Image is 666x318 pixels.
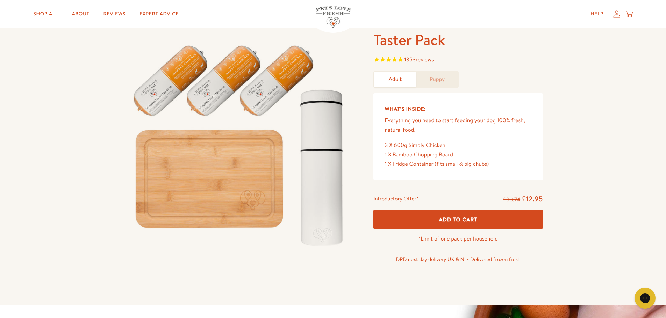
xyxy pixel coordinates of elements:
[123,30,357,254] img: Taster Pack - Adult
[373,30,543,50] h1: Taster Pack
[374,72,416,87] a: Adult
[385,160,531,169] div: 1 X Fridge Container (fits small & big chubs)
[404,56,434,64] span: 1353 reviews
[416,72,458,87] a: Puppy
[385,151,453,158] span: 1 X Bamboo Chopping Board
[416,56,434,64] span: reviews
[373,210,543,229] button: Add To Cart
[98,7,131,21] a: Reviews
[439,216,478,223] span: Add To Cart
[373,55,543,66] span: Rated 4.8 out of 5 stars 1353 reviews
[585,7,609,21] a: Help
[134,7,184,21] a: Expert Advice
[66,7,95,21] a: About
[373,234,543,244] p: *Limit of one pack per household
[373,255,543,264] p: DPD next day delivery UK & NI • Delivered frozen fresh
[631,285,659,311] iframe: Gorgias live chat messenger
[316,6,351,28] img: Pets Love Fresh
[28,7,63,21] a: Shop All
[385,141,531,150] div: 3 X 600g Simply Chicken
[385,116,531,135] p: Everything you need to start feeding your dog 100% fresh, natural food.
[522,194,543,204] span: £12.95
[373,194,418,205] div: Introductory Offer*
[385,104,531,113] h5: What’s Inside:
[503,196,520,204] s: £38.74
